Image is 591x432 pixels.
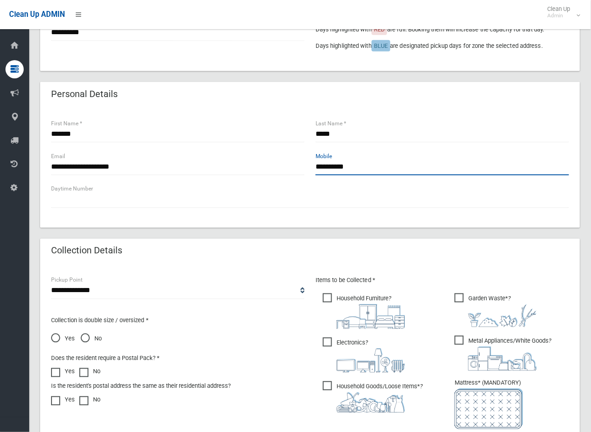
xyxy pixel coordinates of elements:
[9,10,65,19] span: Clean Up ADMIN
[468,304,537,327] img: 4fd8a5c772b2c999c83690221e5242e0.png
[40,242,133,260] header: Collection Details
[374,42,388,49] span: BLUE
[51,334,75,345] span: Yes
[468,347,537,371] img: 36c1b0289cb1767239cdd3de9e694f19.png
[337,304,405,329] img: aa9efdbe659d29b613fca23ba79d85cb.png
[455,336,551,371] span: Metal Appliances/White Goods
[455,380,569,429] span: Mattress* (MANDATORY)
[323,381,423,413] span: Household Goods/Loose Items*
[337,295,405,329] i: ?
[79,366,100,377] label: No
[543,5,580,19] span: Clean Up
[337,392,405,413] img: b13cc3517677393f34c0a387616ef184.png
[51,395,75,406] label: Yes
[51,353,160,364] label: Does the resident require a Postal Pack? *
[316,41,569,51] p: Days highlighted with are designated pickup days for zone the selected address.
[316,24,569,35] p: Days highlighted with are full. Booking them will increase the capacity for that day.
[316,275,569,286] p: Items to be Collected *
[374,26,385,33] span: RED
[51,366,75,377] label: Yes
[40,85,129,103] header: Personal Details
[337,339,405,373] i: ?
[79,395,100,406] label: No
[81,334,102,345] span: No
[337,383,423,413] i: ?
[455,389,523,429] img: e7408bece873d2c1783593a074e5cb2f.png
[548,12,570,19] small: Admin
[468,295,537,327] i: ?
[455,293,537,327] span: Garden Waste*
[323,293,405,329] span: Household Furniture
[51,381,231,392] label: Is the resident's postal address the same as their residential address?
[468,338,551,371] i: ?
[51,315,305,326] p: Collection is double size / oversized *
[337,349,405,373] img: 394712a680b73dbc3d2a6a3a7ffe5a07.png
[323,338,405,373] span: Electronics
